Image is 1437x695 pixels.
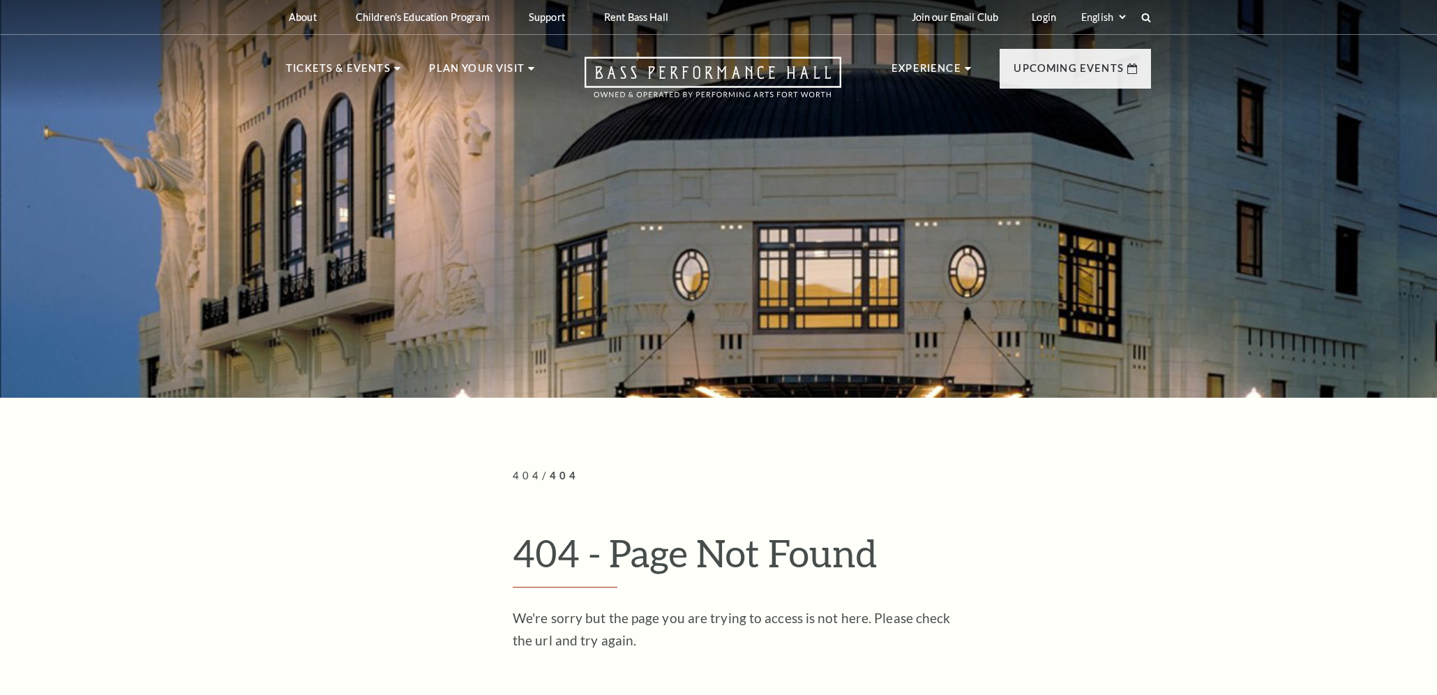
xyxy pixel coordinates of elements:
p: Tickets & Events [286,60,391,85]
p: Rent Bass Hall [604,11,668,23]
select: Select: [1078,10,1128,24]
span: 404 [550,470,579,481]
p: Experience [891,60,961,85]
p: About [289,11,317,23]
p: Children's Education Program [356,11,490,23]
p: Upcoming Events [1014,60,1124,85]
p: / [513,468,1151,485]
h1: 404 - Page Not Found [513,530,1151,588]
p: Support [529,11,565,23]
p: We're sorry but the page you are trying to access is not here. Please check the url and try again. [513,607,966,652]
p: Plan Your Visit [429,60,525,85]
span: 404 [513,470,542,481]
